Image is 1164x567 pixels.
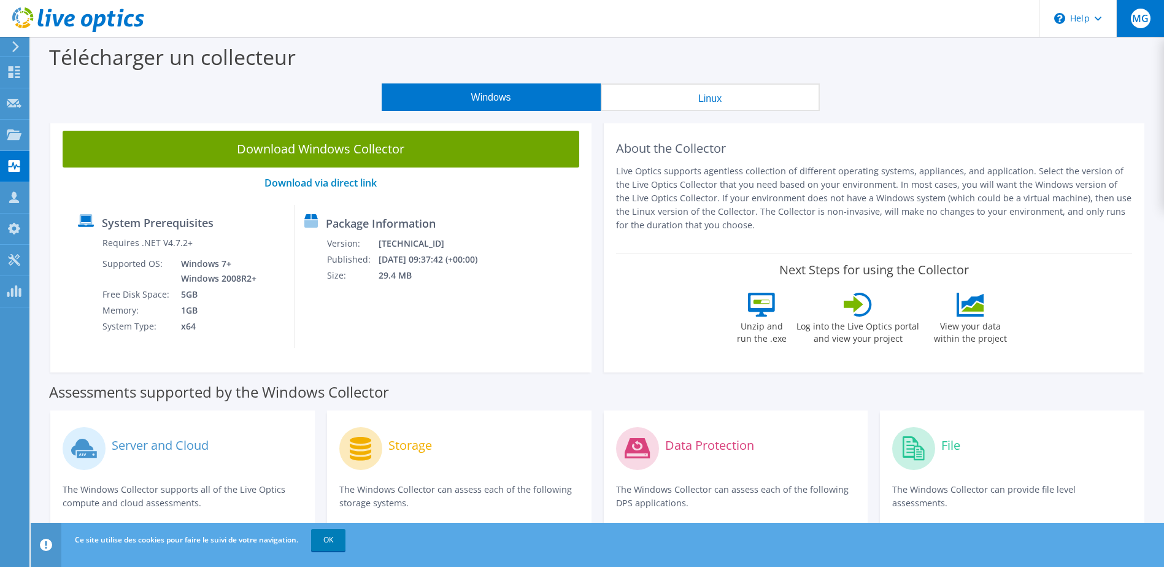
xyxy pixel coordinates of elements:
[172,303,259,318] td: 1GB
[926,317,1014,345] label: View your data within the project
[616,164,1133,232] p: Live Optics supports agentless collection of different operating systems, appliances, and applica...
[378,252,493,268] td: [DATE] 09:37:42 (+00:00)
[172,256,259,287] td: Windows 7+ Windows 2008R2+
[63,131,579,168] a: Download Windows Collector
[665,439,754,452] label: Data Protection
[102,256,172,287] td: Supported OS:
[102,217,214,229] label: System Prerequisites
[388,439,432,452] label: Storage
[733,317,790,345] label: Unzip and run the .exe
[49,43,296,71] label: Télécharger un collecteur
[378,236,493,252] td: [TECHNICAL_ID]
[102,237,193,249] label: Requires .NET V4.7.2+
[172,318,259,334] td: x64
[102,287,172,303] td: Free Disk Space:
[63,483,303,510] p: The Windows Collector supports all of the Live Optics compute and cloud assessments.
[601,83,820,111] button: Linux
[1054,13,1065,24] svg: \n
[311,529,345,551] a: OK
[102,318,172,334] td: System Type:
[779,263,969,277] label: Next Steps for using the Collector
[616,141,1133,156] h2: About the Collector
[941,439,960,452] label: File
[326,217,436,229] label: Package Information
[326,236,378,252] td: Version:
[1131,9,1151,28] span: MG
[326,252,378,268] td: Published:
[49,386,389,398] label: Assessments supported by the Windows Collector
[339,483,579,510] p: The Windows Collector can assess each of the following storage systems.
[75,534,298,545] span: Ce site utilise des cookies pour faire le suivi de votre navigation.
[112,439,209,452] label: Server and Cloud
[378,268,493,283] td: 29.4 MB
[102,303,172,318] td: Memory:
[616,483,856,510] p: The Windows Collector can assess each of the following DPS applications.
[172,287,259,303] td: 5GB
[796,317,920,345] label: Log into the Live Optics portal and view your project
[892,483,1132,510] p: The Windows Collector can provide file level assessments.
[382,83,601,111] button: Windows
[326,268,378,283] td: Size:
[264,176,377,190] a: Download via direct link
